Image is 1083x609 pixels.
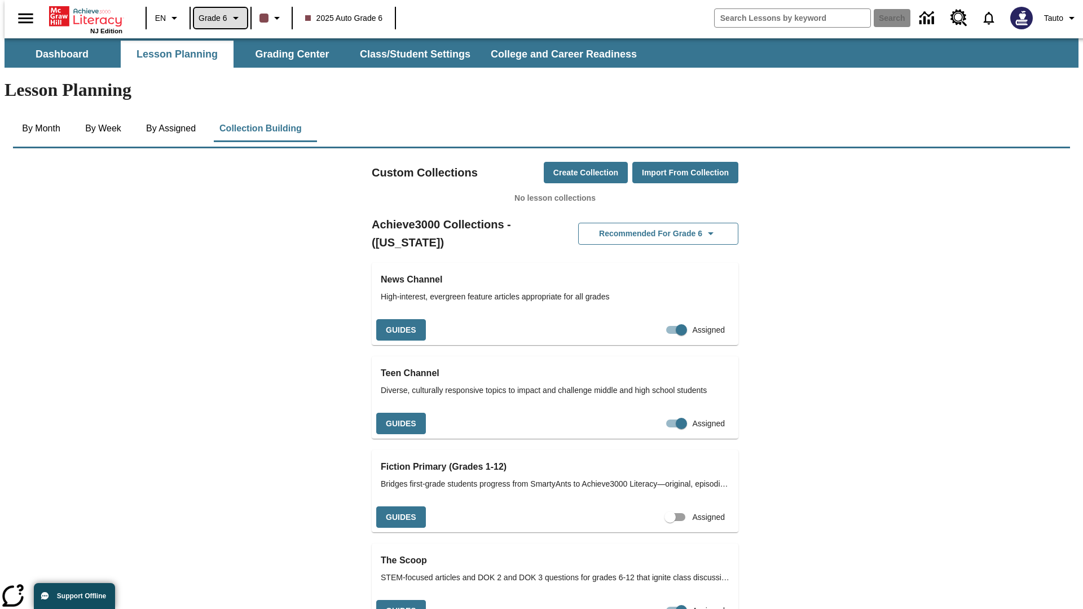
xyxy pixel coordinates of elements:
[913,3,944,34] a: Data Center
[9,2,42,35] button: Open side menu
[632,162,738,184] button: Import from Collection
[372,215,555,251] h2: Achieve3000 Collections - ([US_STATE])
[578,223,738,245] button: Recommended for Grade 6
[692,324,725,336] span: Assigned
[381,572,729,584] span: STEM-focused articles and DOK 2 and DOK 3 questions for grades 6-12 that ignite class discussions...
[1003,3,1040,33] button: Select a new avatar
[372,192,738,204] p: No lesson collections
[372,164,478,182] h2: Custom Collections
[381,365,729,381] h3: Teen Channel
[544,162,628,184] button: Create Collection
[692,418,725,430] span: Assigned
[194,8,247,28] button: Grade: Grade 6, Select a grade
[376,413,426,435] button: Guides
[13,115,69,142] button: By Month
[199,12,227,24] span: Grade 6
[5,41,647,68] div: SubNavbar
[5,38,1078,68] div: SubNavbar
[90,28,122,34] span: NJ Edition
[155,12,166,24] span: EN
[210,115,311,142] button: Collection Building
[381,291,729,303] span: High-interest, evergreen feature articles appropriate for all grades
[376,319,426,341] button: Guides
[381,553,729,568] h3: The Scoop
[1044,12,1063,24] span: Tauto
[34,583,115,609] button: Support Offline
[121,41,234,68] button: Lesson Planning
[381,459,729,475] h3: Fiction Primary (Grades 1-12)
[5,80,1078,100] h1: Lesson Planning
[6,41,118,68] button: Dashboard
[1040,8,1083,28] button: Profile/Settings
[305,12,383,24] span: 2025 Auto Grade 6
[1010,7,1033,29] img: Avatar
[255,8,288,28] button: Class color is dark brown. Change class color
[236,41,349,68] button: Grading Center
[381,478,729,490] span: Bridges first-grade students progress from SmartyAnts to Achieve3000 Literacy—original, episodic ...
[75,115,131,142] button: By Week
[381,272,729,288] h3: News Channel
[137,115,205,142] button: By Assigned
[715,9,870,27] input: search field
[944,3,974,33] a: Resource Center, Will open in new tab
[57,592,106,600] span: Support Offline
[49,5,122,28] a: Home
[482,41,646,68] button: College and Career Readiness
[351,41,479,68] button: Class/Student Settings
[974,3,1003,33] a: Notifications
[692,511,725,523] span: Assigned
[376,506,426,528] button: Guides
[150,8,186,28] button: Language: EN, Select a language
[381,385,729,396] span: Diverse, culturally responsive topics to impact and challenge middle and high school students
[49,4,122,34] div: Home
